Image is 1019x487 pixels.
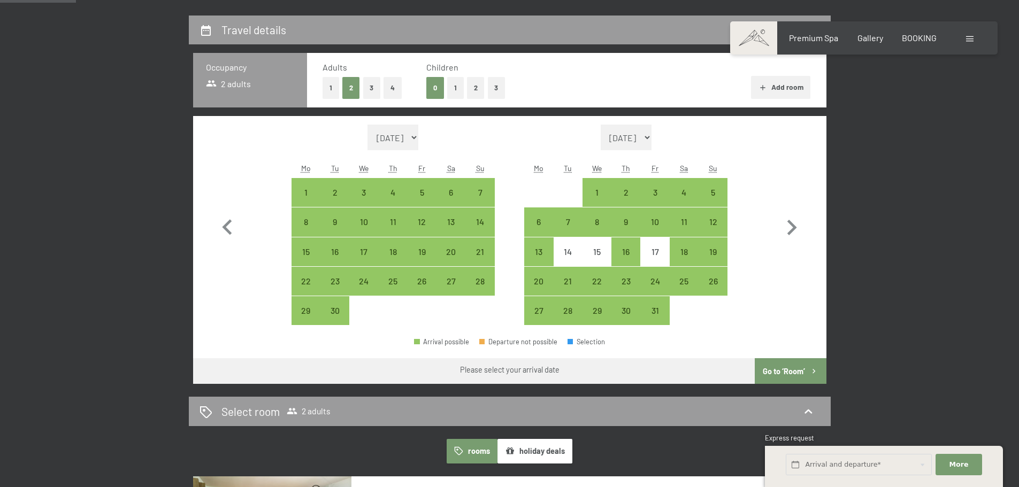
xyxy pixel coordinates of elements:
div: Tue Oct 28 2025 [554,296,583,325]
div: 10 [641,218,668,244]
div: Arrival possible [524,296,553,325]
div: Arrival possible [583,207,611,236]
div: 1 [584,188,610,215]
div: Tue Sep 16 2025 [320,237,349,266]
div: 17 [641,248,668,274]
button: 3 [488,77,505,99]
div: Sun Sep 28 2025 [465,267,494,296]
div: Arrival possible [292,296,320,325]
div: Arrival possible [611,267,640,296]
button: rooms [447,439,497,463]
div: Arrival possible [524,207,553,236]
div: Sat Sep 27 2025 [436,267,465,296]
div: 22 [293,277,319,304]
div: 4 [380,188,407,215]
div: Thu Oct 23 2025 [611,267,640,296]
div: 31 [641,306,668,333]
div: 15 [584,248,610,274]
button: 2 [467,77,485,99]
h3: Occupancy [206,61,294,73]
div: 20 [525,277,552,304]
div: Arrival possible [670,267,699,296]
div: 16 [321,248,348,274]
div: Arrival possible [640,207,669,236]
div: Sun Sep 07 2025 [465,178,494,207]
button: 1 [447,77,464,99]
div: 7 [555,218,581,244]
div: Tue Oct 07 2025 [554,207,583,236]
div: Wed Oct 15 2025 [583,237,611,266]
div: 30 [612,306,639,333]
div: 1 [293,188,319,215]
div: Arrival possible [465,237,494,266]
div: Arrival possible [414,338,469,345]
abbr: Monday [301,164,311,173]
button: Next month [776,125,807,326]
div: Arrival possible [349,237,378,266]
div: Sat Oct 11 2025 [670,207,699,236]
div: Arrival possible [699,267,727,296]
div: Arrival possible [554,207,583,236]
div: Arrival possible [583,267,611,296]
div: Sat Sep 06 2025 [436,178,465,207]
div: 13 [438,218,464,244]
div: 26 [409,277,435,304]
div: Arrival possible [408,207,436,236]
div: Arrival possible [292,237,320,266]
div: Wed Sep 03 2025 [349,178,378,207]
div: Arrival possible [379,178,408,207]
div: Arrival possible [699,237,727,266]
span: Children [426,62,458,72]
div: Thu Oct 02 2025 [611,178,640,207]
div: Sat Sep 13 2025 [436,207,465,236]
div: Arrival possible [465,178,494,207]
div: 28 [466,277,493,304]
div: Wed Oct 22 2025 [583,267,611,296]
div: Mon Sep 22 2025 [292,267,320,296]
div: Arrival possible [583,178,611,207]
div: Arrival possible [611,237,640,266]
div: Arrival possible [465,267,494,296]
button: 3 [363,77,381,99]
div: Arrival possible [379,267,408,296]
div: Sun Oct 12 2025 [699,207,727,236]
div: Arrival possible [320,267,349,296]
div: Arrival possible [524,237,553,266]
abbr: Thursday [622,164,630,173]
div: Arrival not possible [583,237,611,266]
div: Mon Sep 01 2025 [292,178,320,207]
div: Fri Oct 10 2025 [640,207,669,236]
span: Express request [765,434,814,442]
div: Arrival not possible [640,237,669,266]
div: Thu Oct 09 2025 [611,207,640,236]
div: Tue Sep 09 2025 [320,207,349,236]
abbr: Thursday [389,164,397,173]
a: Gallery [857,33,883,43]
button: Add room [751,76,810,99]
div: Sun Oct 05 2025 [699,178,727,207]
div: Fri Sep 19 2025 [408,237,436,266]
div: Sat Oct 25 2025 [670,267,699,296]
abbr: Saturday [680,164,688,173]
span: More [949,460,969,469]
button: 0 [426,77,444,99]
div: 12 [409,218,435,244]
div: 28 [555,306,581,333]
div: Arrival not possible [554,237,583,266]
div: Mon Sep 29 2025 [292,296,320,325]
abbr: Wednesday [359,164,369,173]
div: Mon Sep 15 2025 [292,237,320,266]
div: Sat Oct 04 2025 [670,178,699,207]
div: Departure not possible [479,338,557,345]
div: Thu Sep 11 2025 [379,207,408,236]
div: Arrival possible [436,237,465,266]
div: Wed Sep 24 2025 [349,267,378,296]
div: 18 [380,248,407,274]
div: Arrival possible [640,267,669,296]
div: Selection [568,338,605,345]
div: Arrival possible [320,178,349,207]
div: Arrival possible [320,237,349,266]
div: 14 [555,248,581,274]
div: Please select your arrival date [460,365,560,375]
div: Arrival possible [349,207,378,236]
